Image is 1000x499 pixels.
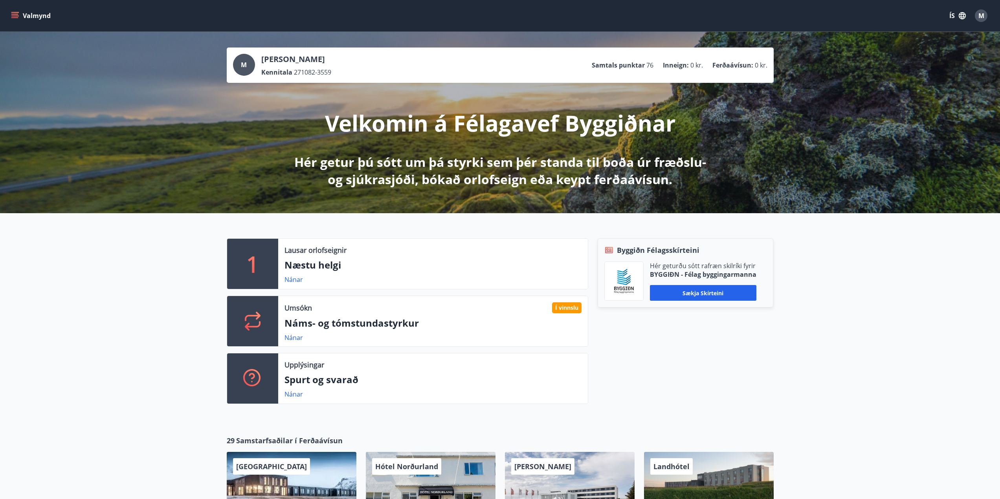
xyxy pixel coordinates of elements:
span: Byggiðn Félagsskírteini [617,245,699,255]
p: [PERSON_NAME] [261,54,331,65]
span: 0 kr. [755,61,767,69]
button: menu [9,9,54,23]
img: BKlGVmlTW1Qrz68WFGMFQUcXHWdQd7yePWMkvn3i.png [611,268,637,294]
span: M [241,60,247,69]
p: Ferðaávísun : [712,61,753,69]
p: 1 [246,249,259,279]
p: Kennitala [261,68,292,77]
span: 0 kr. [690,61,703,69]
div: Í vinnslu [552,302,582,313]
button: M [972,6,991,25]
a: Nánar [284,275,303,284]
button: Sækja skírteini [650,285,756,301]
span: [GEOGRAPHIC_DATA] [236,462,307,471]
span: 76 [646,61,653,69]
span: Hótel Norðurland [375,462,438,471]
span: Landhótel [653,462,690,471]
p: Hér geturðu sótt rafræn skilríki fyrir [650,261,756,270]
p: Inneign : [663,61,689,69]
p: Hér getur þú sótt um þá styrki sem þér standa til boða úr fræðslu- og sjúkrasjóði, bókað orlofsei... [293,154,708,188]
p: Spurt og svarað [284,373,582,386]
span: [PERSON_NAME] [514,462,571,471]
p: Náms- og tómstundastyrkur [284,316,582,330]
a: Nánar [284,390,303,398]
p: Upplýsingar [284,360,324,370]
button: ÍS [945,9,970,23]
p: Næstu helgi [284,258,582,272]
p: BYGGIÐN - Félag byggingarmanna [650,270,756,279]
p: Umsókn [284,303,312,313]
span: M [978,11,984,20]
p: Lausar orlofseignir [284,245,347,255]
span: 29 [227,435,235,446]
p: Samtals punktar [592,61,645,69]
a: Nánar [284,333,303,342]
p: Velkomin á Félagavef Byggiðnar [325,108,675,138]
span: Samstarfsaðilar í Ferðaávísun [236,435,343,446]
span: 271082-3559 [294,68,331,77]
